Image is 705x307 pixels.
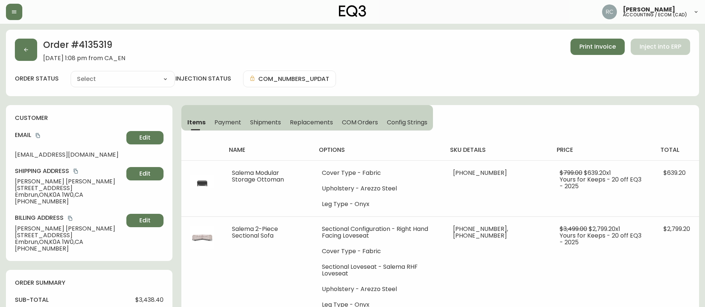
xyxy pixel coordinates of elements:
[15,232,123,239] span: [STREET_ADDRESS]
[453,225,508,240] span: [PHONE_NUMBER], [PHONE_NUMBER]
[15,198,123,205] span: [PHONE_NUMBER]
[229,146,307,154] h4: name
[15,131,123,139] h4: Email
[43,39,125,55] h2: Order # 4135319
[126,214,164,227] button: Edit
[15,167,123,175] h4: Shipping Address
[190,170,214,193] img: 30024-93-400-1-cmfhqr4le9a330146c4nwl22f.jpg
[579,43,616,51] span: Print Invoice
[584,169,611,177] span: $639.20 x 1
[660,146,693,154] h4: total
[322,264,436,277] li: Sectional Loveseat - Salema RHF Loveseat
[250,118,281,126] span: Shipments
[342,118,378,126] span: COM Orders
[15,114,164,122] h4: customer
[232,169,284,184] span: Salema Modular Storage Ottoman
[387,118,427,126] span: Config Strings
[290,118,333,126] span: Replacements
[175,75,231,83] h4: injection status
[322,185,436,192] li: Upholstery - Arezzo Steel
[602,4,617,19] img: f4ba4e02bd060be8f1386e3ca455bd0e
[15,151,123,158] span: [EMAIL_ADDRESS][DOMAIN_NAME]
[322,201,436,208] li: Leg Type - Onyx
[126,167,164,180] button: Edit
[72,167,80,175] button: copy
[15,225,123,232] span: [PERSON_NAME] [PERSON_NAME]
[623,7,675,13] span: [PERSON_NAME]
[190,226,214,249] img: ee5a6d7c-1cf6-4811-ac06-f9f09fba82c5Optional[Salema-2-Piece-Sectional-LHF-Loveseat.jpg].jpg
[560,231,641,246] span: Yours for Keeps - 20 off EQ3 - 2025
[15,192,123,198] span: Embrun , ON , K0A 1W0 , CA
[34,132,42,139] button: copy
[135,297,164,303] span: $3,438.40
[450,146,545,154] h4: sku details
[453,169,507,177] span: [PHONE_NUMBER]
[126,131,164,144] button: Edit
[15,185,123,192] span: [STREET_ADDRESS]
[43,55,125,62] span: [DATE] 1:08 pm from CA_EN
[589,225,620,233] span: $2,799.20 x 1
[560,225,587,233] span: $3,499.00
[15,245,123,252] span: [PHONE_NUMBER]
[663,169,686,177] span: $639.20
[139,216,151,225] span: Edit
[322,248,436,255] li: Cover Type - Fabric
[322,170,436,176] li: Cover Type - Fabric
[15,178,123,185] span: [PERSON_NAME] [PERSON_NAME]
[623,13,687,17] h5: accounting / ecom (cad)
[560,175,641,190] span: Yours for Keeps - 20 off EQ3 - 2025
[139,134,151,142] span: Edit
[15,75,59,83] label: order status
[214,118,241,126] span: Payment
[557,146,649,154] h4: price
[187,118,206,126] span: Items
[322,286,436,293] li: Upholstery - Arezzo Steel
[560,169,582,177] span: $799.00
[15,279,164,287] h4: order summary
[232,225,278,240] span: Salema 2-Piece Sectional Sofa
[15,296,49,304] h4: sub-total
[570,39,625,55] button: Print Invoice
[139,170,151,178] span: Edit
[339,5,366,17] img: logo
[67,215,74,222] button: copy
[15,239,123,245] span: Embrun , ON , K0A 1W0 , CA
[319,146,439,154] h4: options
[15,214,123,222] h4: Billing Address
[322,226,436,239] li: Sectional Configuration - Right Hand Facing Loveseat
[663,225,690,233] span: $2,799.20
